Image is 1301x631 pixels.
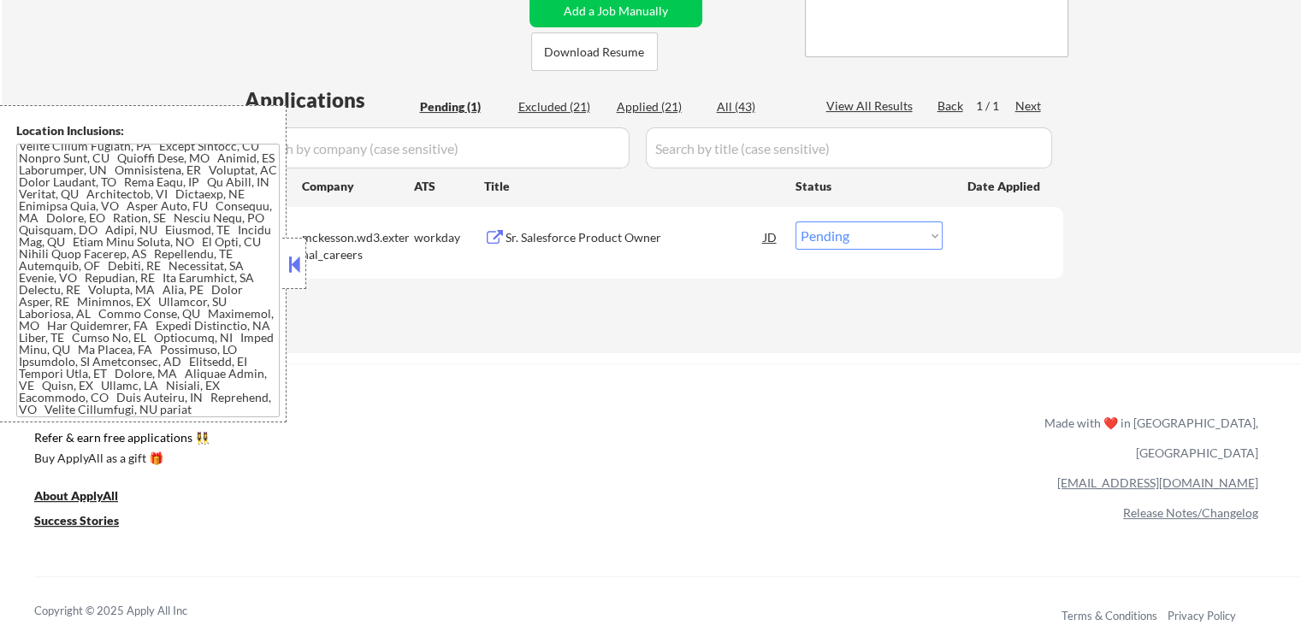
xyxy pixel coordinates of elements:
a: Buy ApplyAll as a gift 🎁 [34,450,205,471]
div: Next [1015,97,1043,115]
div: View All Results [826,97,918,115]
div: Applied (21) [617,98,702,115]
div: Location Inclusions: [16,122,280,139]
button: Download Resume [531,32,658,71]
input: Search by company (case sensitive) [245,127,630,168]
a: About ApplyAll [34,487,142,509]
div: Company [302,178,414,195]
div: Sr. Salesforce Product Owner [506,229,764,246]
a: Success Stories [34,512,142,534]
div: Pending (1) [420,98,506,115]
div: JD [762,221,779,252]
u: About ApplyAll [34,488,118,503]
u: Success Stories [34,513,119,528]
div: All (43) [717,98,802,115]
div: ATS [414,178,484,195]
div: Copyright © 2025 Apply All Inc [34,603,231,620]
div: Excluded (21) [518,98,604,115]
a: Release Notes/Changelog [1123,505,1258,520]
div: Date Applied [967,178,1043,195]
div: Applications [245,90,414,110]
div: 1 / 1 [976,97,1015,115]
a: Refer & earn free applications 👯‍♀️ [34,432,687,450]
a: Privacy Policy [1168,609,1236,622]
div: workday [414,229,484,246]
div: Made with ❤️ in [GEOGRAPHIC_DATA], [GEOGRAPHIC_DATA] [1038,408,1258,468]
div: Title [484,178,779,195]
div: mckesson.wd3.external_careers [302,229,414,262]
div: Back [937,97,965,115]
a: [EMAIL_ADDRESS][DOMAIN_NAME] [1057,475,1258,490]
a: Terms & Conditions [1061,609,1157,622]
div: Status [795,170,943,201]
input: Search by title (case sensitive) [646,127,1052,168]
div: Buy ApplyAll as a gift 🎁 [34,452,205,464]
